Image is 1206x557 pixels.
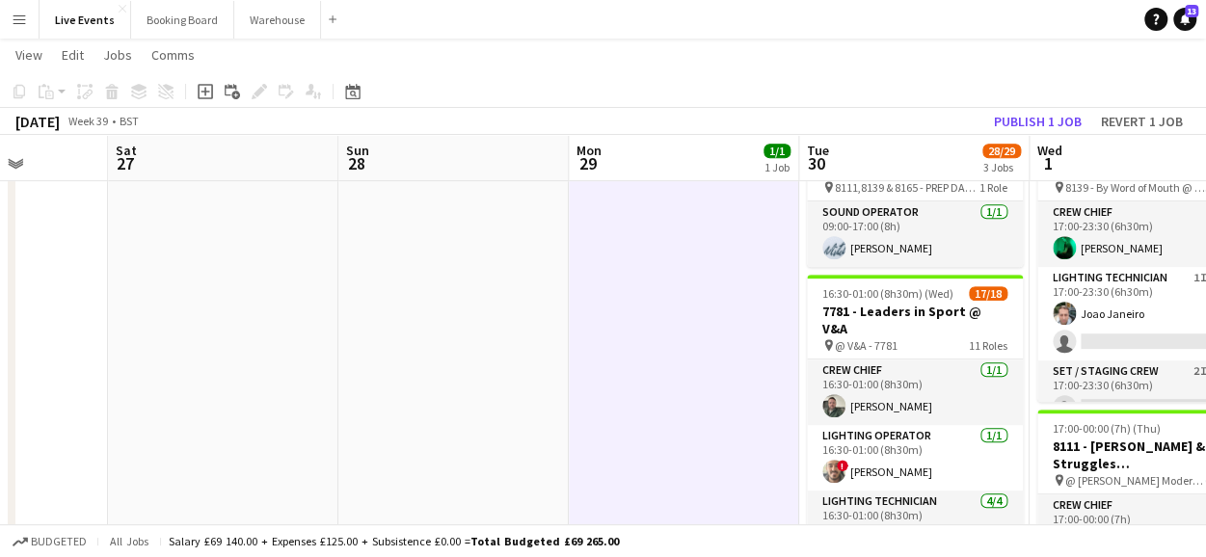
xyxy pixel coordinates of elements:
a: 13 [1173,8,1196,31]
div: [DATE] [15,112,60,131]
span: Jobs [103,46,132,64]
button: Warehouse [234,1,321,39]
button: Live Events [40,1,131,39]
button: Publish 1 job [986,109,1089,134]
span: Total Budgeted £69 265.00 [470,534,619,548]
button: Budgeted [10,531,90,552]
a: Jobs [95,42,140,67]
a: Comms [144,42,202,67]
div: Salary £69 140.00 + Expenses £125.00 + Subsistence £0.00 = [169,534,619,548]
span: All jobs [106,534,152,548]
button: Revert 1 job [1093,109,1191,134]
a: View [8,42,50,67]
span: Budgeted [31,535,87,548]
span: 13 [1185,5,1198,17]
div: BST [120,114,139,128]
button: Booking Board [131,1,234,39]
a: Edit [54,42,92,67]
span: View [15,46,42,64]
span: Week 39 [64,114,112,128]
span: Edit [62,46,84,64]
span: Comms [151,46,195,64]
